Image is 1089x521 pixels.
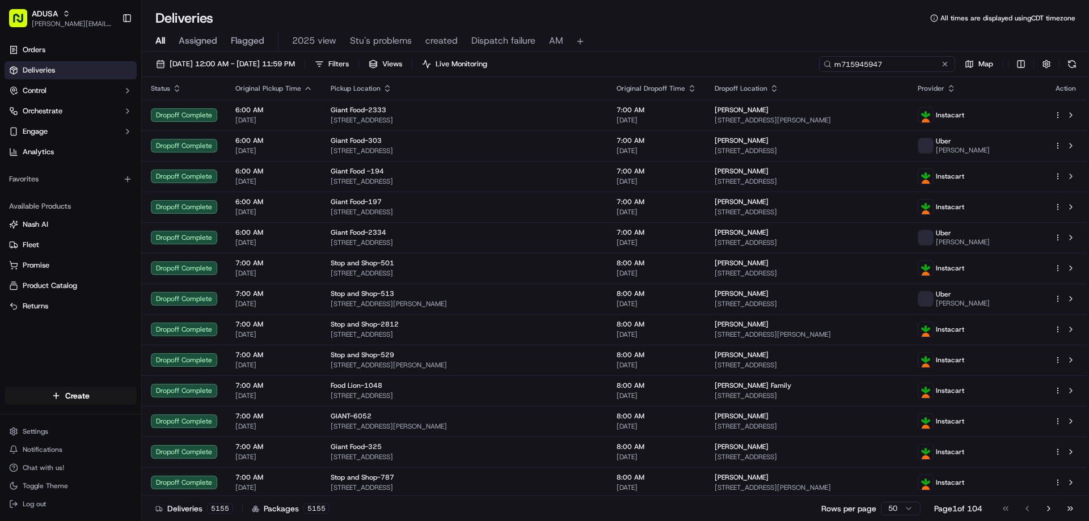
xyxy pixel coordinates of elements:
[936,299,990,308] span: [PERSON_NAME]
[235,207,313,217] span: [DATE]
[715,228,769,237] span: [PERSON_NAME]
[235,197,313,206] span: 6:00 AM
[715,197,769,206] span: [PERSON_NAME]
[331,473,394,482] span: Stop and Shop-787
[417,56,492,72] button: Live Monitoring
[918,353,933,367] img: profile_instacart_ahold_partner.png
[23,481,68,490] span: Toggle Theme
[331,136,382,145] span: Giant Food-303
[5,215,137,234] button: Nash AI
[292,34,336,48] span: 2025 view
[715,84,767,93] span: Dropoff Location
[617,299,697,308] span: [DATE]
[155,34,165,48] span: All
[936,355,964,365] span: Instacart
[235,361,313,370] span: [DATE]
[310,56,354,72] button: Filters
[715,391,900,400] span: [STREET_ADDRESS]
[11,45,206,63] p: Welcome 👋
[5,61,137,79] a: Deliveries
[9,240,132,250] a: Fleet
[23,240,39,250] span: Fleet
[11,11,34,34] img: Nash
[155,503,233,514] div: Deliveries
[331,167,384,176] span: Giant Food -194
[23,126,48,137] span: Engage
[9,219,132,230] a: Nash AI
[617,177,697,186] span: [DATE]
[193,112,206,125] button: Start new chat
[65,390,90,401] span: Create
[235,289,313,298] span: 7:00 AM
[715,473,769,482] span: [PERSON_NAME]
[11,166,20,175] div: 📗
[235,238,313,247] span: [DATE]
[715,238,900,247] span: [STREET_ADDRESS]
[331,197,382,206] span: Giant Food-197
[331,238,598,247] span: [STREET_ADDRESS]
[715,350,769,359] span: [PERSON_NAME]
[715,289,769,298] span: [PERSON_NAME]
[715,320,769,329] span: [PERSON_NAME]
[235,350,313,359] span: 7:00 AM
[715,381,791,390] span: [PERSON_NAME] Family
[96,166,105,175] div: 💻
[5,496,137,512] button: Log out
[617,146,697,155] span: [DATE]
[918,322,933,337] img: profile_instacart_ahold_partner.png
[936,137,951,146] span: Uber
[617,207,697,217] span: [DATE]
[235,269,313,278] span: [DATE]
[331,483,598,492] span: [STREET_ADDRESS]
[617,483,697,492] span: [DATE]
[331,228,386,237] span: Giant Food-2334
[617,259,697,268] span: 8:00 AM
[364,56,407,72] button: Views
[235,330,313,339] span: [DATE]
[617,381,697,390] span: 8:00 AM
[331,84,381,93] span: Pickup Location
[235,105,313,115] span: 6:00 AM
[715,452,900,461] span: [STREET_ADDRESS]
[5,297,137,315] button: Returns
[617,350,697,359] span: 8:00 AM
[936,172,964,181] span: Instacart
[235,146,313,155] span: [DATE]
[936,238,990,247] span: [PERSON_NAME]
[331,105,386,115] span: Giant Food-2333
[936,417,964,426] span: Instacart
[936,202,964,211] span: Instacart
[5,102,137,120] button: Orchestrate
[715,207,900,217] span: [STREET_ADDRESS]
[617,197,697,206] span: 7:00 AM
[617,116,697,125] span: [DATE]
[331,207,598,217] span: [STREET_ADDRESS]
[382,59,402,69] span: Views
[170,59,295,69] span: [DATE] 12:00 AM - [DATE] 11:59 PM
[617,105,697,115] span: 7:00 AM
[549,34,563,48] span: AM
[23,106,62,116] span: Orchestrate
[32,8,58,19] span: ADUSA
[23,45,45,55] span: Orders
[5,143,137,161] a: Analytics
[151,84,170,93] span: Status
[918,444,933,459] img: profile_instacart_ahold_partner.png
[23,65,55,75] span: Deliveries
[617,136,697,145] span: 7:00 AM
[80,192,137,201] a: Powered byPylon
[715,442,769,451] span: [PERSON_NAME]
[5,5,117,32] button: ADUSA[PERSON_NAME][EMAIL_ADDRESS][PERSON_NAME][DOMAIN_NAME]
[715,269,900,278] span: [STREET_ADDRESS]
[617,452,697,461] span: [DATE]
[1064,56,1080,72] button: Refresh
[331,350,394,359] span: Stop and Shop-529
[1054,84,1078,93] div: Action
[5,478,137,494] button: Toggle Theme
[39,108,186,120] div: Start new chat
[940,14,1075,23] span: All times are displayed using CDT timezone
[235,381,313,390] span: 7:00 AM
[617,361,697,370] span: [DATE]
[5,122,137,141] button: Engage
[715,361,900,370] span: [STREET_ADDRESS]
